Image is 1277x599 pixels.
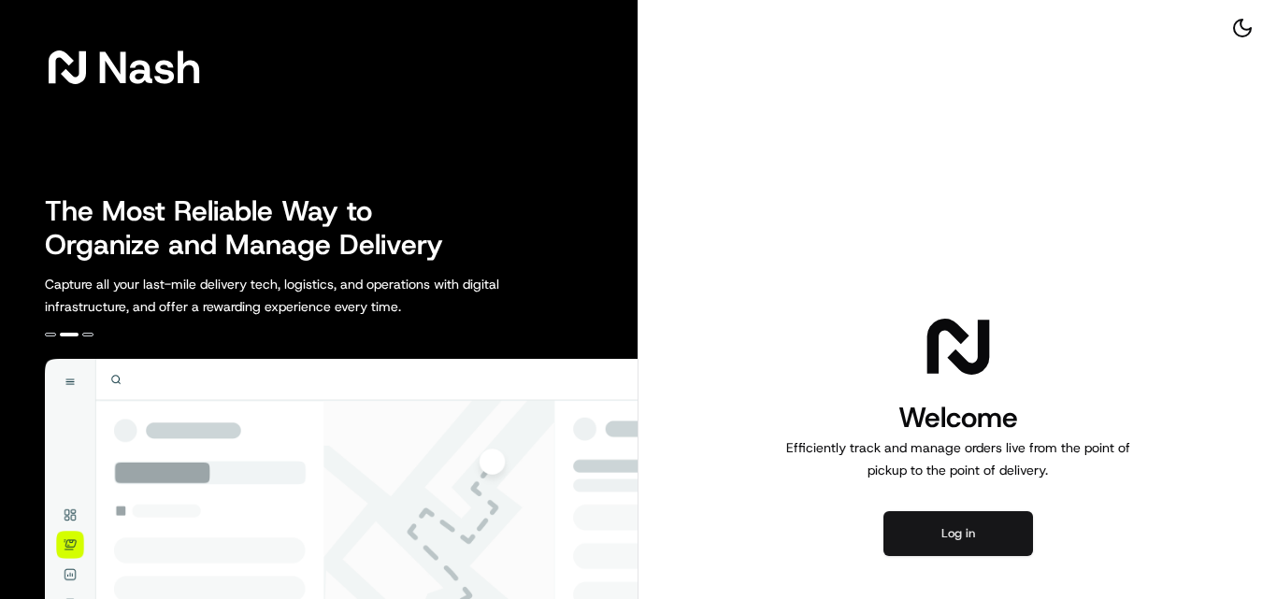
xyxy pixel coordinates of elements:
[883,511,1033,556] button: Log in
[45,194,464,262] h2: The Most Reliable Way to Organize and Manage Delivery
[779,399,1138,436] h1: Welcome
[779,436,1138,481] p: Efficiently track and manage orders live from the point of pickup to the point of delivery.
[97,49,201,86] span: Nash
[45,273,583,318] p: Capture all your last-mile delivery tech, logistics, and operations with digital infrastructure, ...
